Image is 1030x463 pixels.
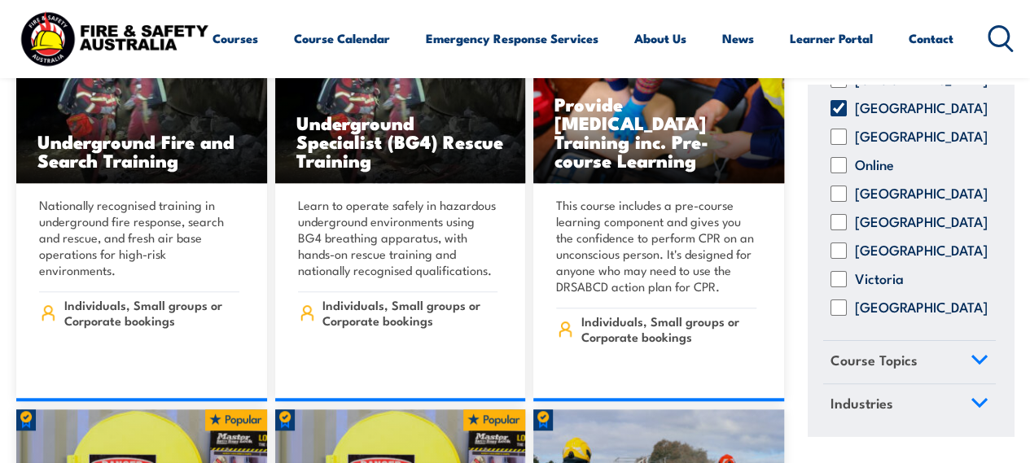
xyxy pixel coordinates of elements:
[909,19,953,58] a: Contact
[855,72,988,89] label: [GEOGRAPHIC_DATA]
[533,43,784,183] img: Low Voltage Rescue and Provide CPR
[855,101,988,117] label: [GEOGRAPHIC_DATA]
[554,94,763,169] h3: Provide [MEDICAL_DATA] Training inc. Pre-course Learning
[16,43,267,183] img: Underground mine rescue
[322,297,497,328] span: Individuals, Small groups or Corporate bookings
[533,43,784,183] a: Provide [MEDICAL_DATA] Training inc. Pre-course Learning
[790,19,873,58] a: Learner Portal
[855,272,904,288] label: Victoria
[426,19,598,58] a: Emergency Response Services
[855,243,988,260] label: [GEOGRAPHIC_DATA]
[634,19,686,58] a: About Us
[213,19,258,58] a: Courses
[298,197,498,278] p: Learn to operate safely in hazardous underground environments using BG4 breathing apparatus, with...
[831,350,918,372] span: Course Topics
[581,313,756,344] span: Individuals, Small groups or Corporate bookings
[831,392,893,414] span: Industries
[855,129,988,146] label: [GEOGRAPHIC_DATA]
[722,19,754,58] a: News
[855,158,894,174] label: Online
[16,43,267,183] a: Underground Fire and Search Training
[39,197,239,278] p: Nationally recognised training in underground fire response, search and rescue, and fresh air bas...
[294,19,390,58] a: Course Calendar
[275,43,526,183] img: Underground mine rescue
[556,197,756,295] p: This course includes a pre-course learning component and gives you the confidence to perform CPR ...
[37,132,246,169] h3: Underground Fire and Search Training
[296,113,505,169] h3: Underground Specialist (BG4) Rescue Training
[823,384,996,426] a: Industries
[855,215,988,231] label: [GEOGRAPHIC_DATA]
[64,297,239,328] span: Individuals, Small groups or Corporate bookings
[275,43,526,183] a: Underground Specialist (BG4) Rescue Training
[823,342,996,384] a: Course Topics
[855,300,988,317] label: [GEOGRAPHIC_DATA]
[855,186,988,203] label: [GEOGRAPHIC_DATA]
